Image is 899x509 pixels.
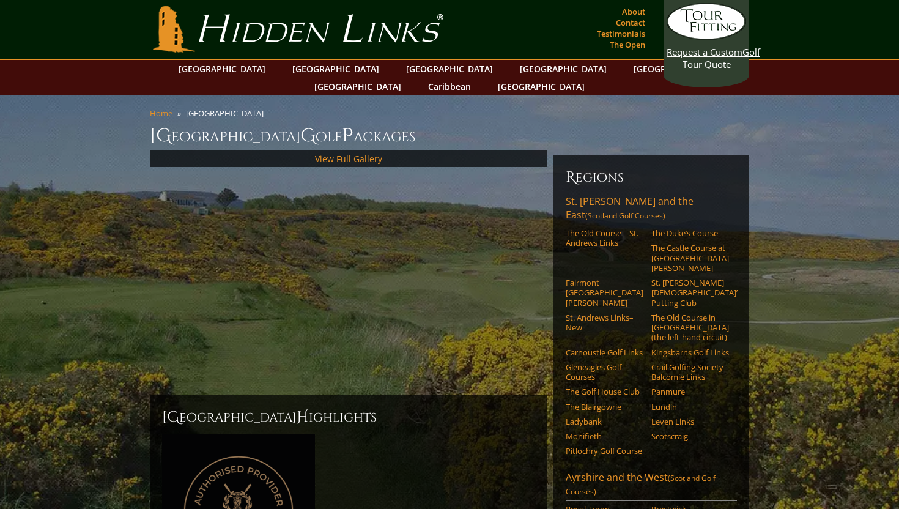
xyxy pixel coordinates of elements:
[286,60,385,78] a: [GEOGRAPHIC_DATA]
[566,168,737,187] h6: Regions
[651,402,729,412] a: Lundin
[566,470,737,501] a: Ayrshire and the West(Scotland Golf Courses)
[150,108,172,119] a: Home
[172,60,272,78] a: [GEOGRAPHIC_DATA]
[566,278,643,308] a: Fairmont [GEOGRAPHIC_DATA][PERSON_NAME]
[651,278,729,308] a: St. [PERSON_NAME] [DEMOGRAPHIC_DATA]’ Putting Club
[585,210,665,221] span: (Scotland Golf Courses)
[342,124,353,148] span: P
[186,108,268,119] li: [GEOGRAPHIC_DATA]
[566,228,643,248] a: The Old Course – St. Andrews Links
[607,36,648,53] a: The Open
[651,387,729,396] a: Panmure
[315,153,382,165] a: View Full Gallery
[566,195,737,225] a: St. [PERSON_NAME] and the East(Scotland Golf Courses)
[651,431,729,441] a: Scotscraig
[651,313,729,343] a: The Old Course in [GEOGRAPHIC_DATA] (the left-hand circuit)
[566,313,643,333] a: St. Andrews Links–New
[651,228,729,238] a: The Duke’s Course
[308,78,407,95] a: [GEOGRAPHIC_DATA]
[566,417,643,426] a: Ladybank
[627,60,727,78] a: [GEOGRAPHIC_DATA]
[566,362,643,382] a: Gleneagles Golf Courses
[651,243,729,273] a: The Castle Course at [GEOGRAPHIC_DATA][PERSON_NAME]
[651,362,729,382] a: Crail Golfing Society Balcomie Links
[566,347,643,357] a: Carnoustie Golf Links
[651,417,729,426] a: Leven Links
[150,124,749,148] h1: [GEOGRAPHIC_DATA] olf ackages
[514,60,613,78] a: [GEOGRAPHIC_DATA]
[566,387,643,396] a: The Golf House Club
[619,3,648,20] a: About
[594,25,648,42] a: Testimonials
[297,407,309,427] span: H
[667,3,746,70] a: Request a CustomGolf Tour Quote
[566,431,643,441] a: Monifieth
[422,78,477,95] a: Caribbean
[300,124,316,148] span: G
[162,407,535,427] h2: [GEOGRAPHIC_DATA] ighlights
[667,46,742,58] span: Request a Custom
[492,78,591,95] a: [GEOGRAPHIC_DATA]
[400,60,499,78] a: [GEOGRAPHIC_DATA]
[566,402,643,412] a: The Blairgowrie
[566,446,643,456] a: Pitlochry Golf Course
[613,14,648,31] a: Contact
[566,473,716,497] span: (Scotland Golf Courses)
[651,347,729,357] a: Kingsbarns Golf Links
